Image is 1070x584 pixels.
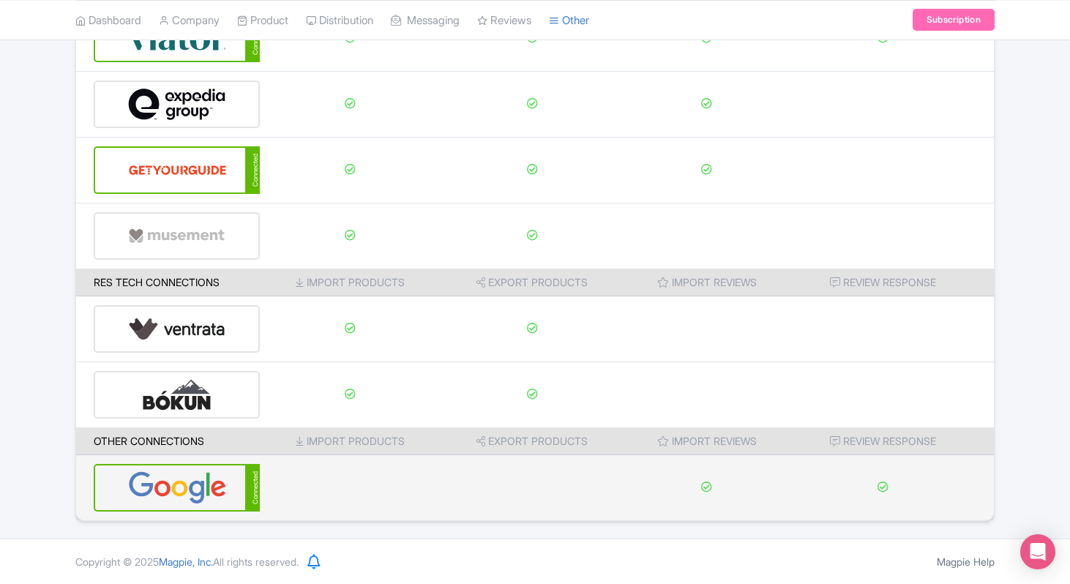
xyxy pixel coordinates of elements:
[789,427,994,455] th: Review Response
[624,427,789,455] th: Import Reviews
[624,269,789,296] th: Import Reviews
[440,427,624,455] th: Export Products
[94,464,260,512] a: Connected
[128,148,227,192] img: get_your_guide-5a6366678479520ec94e3f9d2b9f304b.svg
[128,214,226,258] img: musement-dad6797fd076d4ac540800b229e01643.svg
[76,427,260,455] th: Other Connections
[128,307,226,351] img: ventrata-b8ee9d388f52bb9ce077e58fa33de912.svg
[128,465,227,510] img: google-96de159c2084212d3cdd3c2fb262314c.svg
[913,9,995,31] a: Subscription
[245,146,260,194] div: Connected
[76,269,260,296] th: Res Tech Connections
[67,554,307,569] div: Copyright © 2025 All rights reserved.
[1020,534,1055,569] div: Open Intercom Messenger
[94,146,260,194] a: Connected
[159,555,213,568] span: Magpie, Inc.
[128,82,226,127] img: expedia-9e2f273c8342058d41d2cc231867de8b.svg
[245,464,260,512] div: Connected
[260,427,441,455] th: Import Products
[260,269,441,296] th: Import Products
[440,269,624,296] th: Export Products
[128,373,226,417] img: bokun-9d666bd0d1b458dbc8a9c3d52590ba5a.svg
[789,269,994,296] th: Review Response
[937,555,995,568] a: Magpie Help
